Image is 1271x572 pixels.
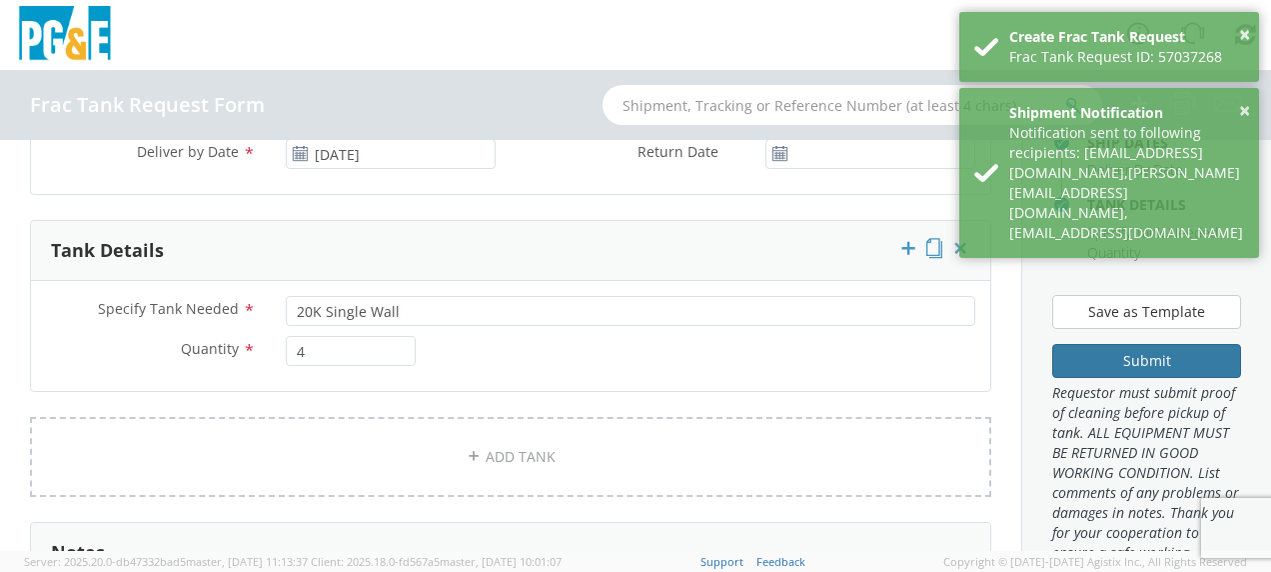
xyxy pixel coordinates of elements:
[1239,21,1250,50] button: ×
[1239,97,1250,126] button: ×
[440,554,562,569] span: master, [DATE] 10:01:07
[98,299,239,318] span: Specify Tank Needed
[15,6,115,65] img: pge-logo-06675f144f4cfa6a6814.png
[186,554,308,569] span: master, [DATE] 11:13:37
[51,543,105,563] h3: Notes
[700,554,743,569] a: Support
[943,554,1247,570] span: Copyright © [DATE]-[DATE] Agistix Inc., All Rights Reserved
[1009,103,1244,123] div: Shipment Notification
[1052,344,1241,378] button: Submit
[603,85,1102,125] input: Shipment, Tracking or Reference Number (at least 4 chars)
[181,339,239,358] span: Quantity
[24,554,308,569] span: Server: 2025.20.0-db47332bad5
[311,554,562,569] span: Client: 2025.18.0-fd567a5
[1009,47,1244,67] div: Frac Tank Request ID: 57037268
[637,142,718,161] span: Return Date
[1009,123,1244,243] div: Notification sent to following recipients: [EMAIL_ADDRESS][DOMAIN_NAME],[PERSON_NAME][EMAIL_ADDRE...
[51,241,164,261] h3: Tank Details
[1052,295,1241,329] button: Save as Template
[756,554,805,569] a: Feedback
[30,417,991,497] a: ADD TANK
[137,142,239,161] span: Deliver by Date
[30,94,265,116] h4: Frac Tank Request Form
[1009,27,1244,47] div: Create Frac Tank Request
